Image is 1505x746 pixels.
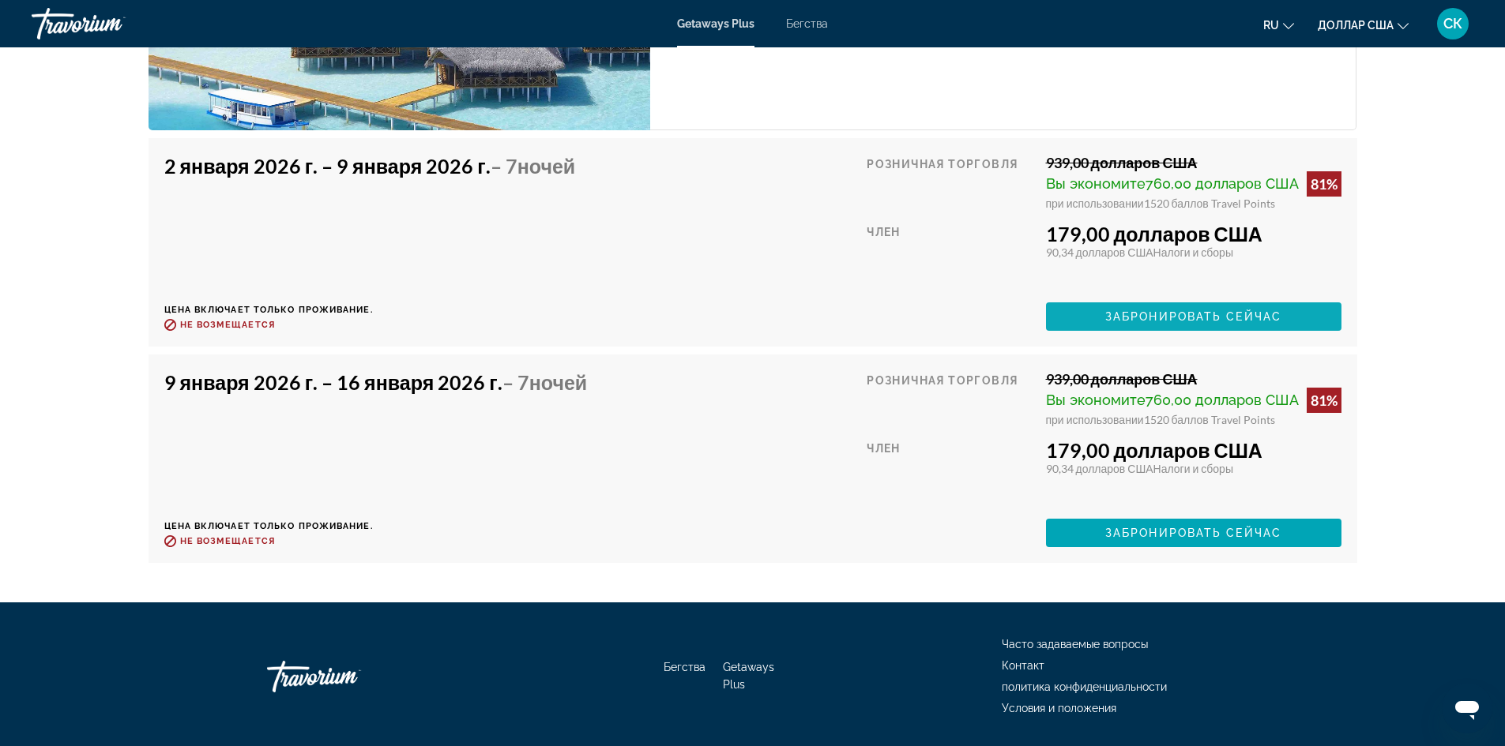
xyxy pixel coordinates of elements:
[1318,19,1394,32] font: доллар США
[664,661,705,673] a: Бегства
[1146,392,1299,408] font: 760,00 долларов США
[1153,246,1233,259] font: Налоги и сборы
[1153,462,1233,475] font: Налоги и сборы
[1144,413,1275,426] font: 1520 баллов Travel Points
[529,370,588,394] font: ночей
[1046,519,1341,547] button: Забронировать сейчас
[1002,638,1148,650] a: Часто задаваемые вопросы
[1046,154,1198,171] font: 939,00 долларов США
[1432,7,1473,40] button: Меню пользователя
[164,305,373,315] font: Цена включает только проживание.
[1046,462,1153,475] font: 90,34 долларов США
[867,442,901,455] font: Член
[267,653,425,700] a: Травориум
[1263,13,1294,36] button: Изменить язык
[1046,246,1153,259] font: 90,34 долларов США
[32,3,190,44] a: Травориум
[867,158,1018,171] font: Розничная торговля
[1002,659,1044,672] a: Контакт
[1046,222,1262,246] font: 179,00 долларов США
[1046,302,1341,331] button: Забронировать сейчас
[180,536,275,546] font: Не возмещается
[1318,13,1409,36] button: Изменить валюту
[867,374,1018,387] font: Розничная торговля
[1146,175,1299,192] font: 760,00 долларов США
[1311,175,1338,193] font: 81%
[517,154,576,178] font: ночей
[1105,310,1281,323] font: Забронировать сейчас
[723,661,774,691] a: Getaways Plus
[1002,702,1116,714] a: Условия и положения
[1105,527,1281,539] font: Забронировать сейчас
[491,154,517,178] font: – 7
[1311,392,1338,409] font: 81%
[1442,683,1492,733] iframe: Кнопка запуска окна обмена сообщениями
[1046,175,1146,192] font: Вы экономите
[1046,370,1198,388] font: 939,00 долларов США
[786,17,828,30] a: Бегства
[1046,438,1262,462] font: 179,00 долларов США
[1046,197,1144,210] font: при использовании
[1002,680,1167,693] a: политика конфиденциальности
[164,370,502,394] font: 9 января 2026 г. – 16 января 2026 г.
[1046,413,1144,426] font: при использовании
[867,226,901,238] font: Член
[1443,15,1462,32] font: СК
[1046,392,1146,408] font: Вы экономите
[502,370,529,394] font: – 7
[1263,19,1279,32] font: ru
[1144,197,1275,210] font: 1520 баллов Travel Points
[677,17,754,30] a: Getaways Plus
[180,320,275,330] font: Не возмещается
[164,521,373,531] font: Цена включает только проживание.
[164,154,491,178] font: 2 января 2026 г. – 9 января 2026 г.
